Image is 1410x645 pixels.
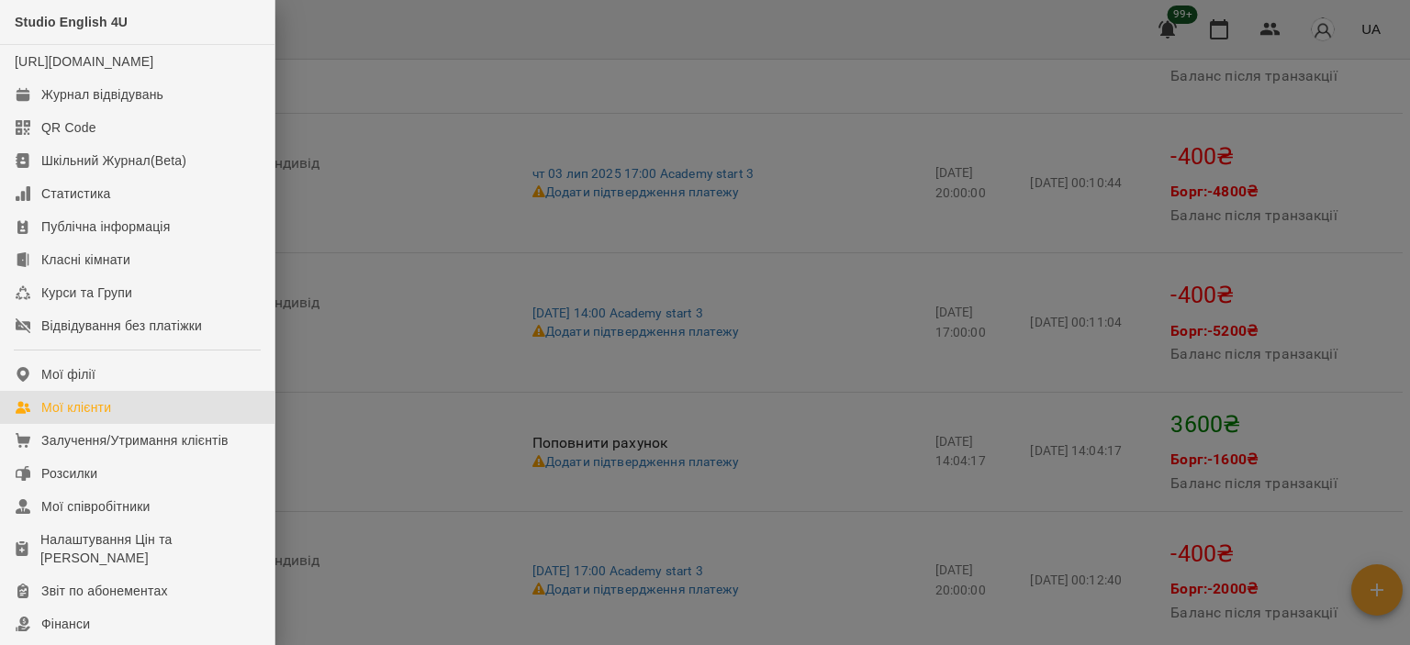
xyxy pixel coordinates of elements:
[41,431,229,450] div: Залучення/Утримання клієнтів
[40,530,260,567] div: Налаштування Цін та [PERSON_NAME]
[41,497,151,516] div: Мої співробітники
[41,464,97,483] div: Розсилки
[41,85,163,104] div: Журнал відвідувань
[41,317,202,335] div: Відвідування без платіжки
[41,398,111,417] div: Мої клієнти
[41,615,90,633] div: Фінанси
[41,284,132,302] div: Курси та Групи
[15,15,128,29] span: Studio English 4U
[41,118,96,137] div: QR Code
[15,54,153,69] a: [URL][DOMAIN_NAME]
[41,184,111,203] div: Статистика
[41,365,95,384] div: Мої філії
[41,582,168,600] div: Звіт по абонементах
[41,151,186,170] div: Шкільний Журнал(Beta)
[41,250,130,269] div: Класні кімнати
[41,217,170,236] div: Публічна інформація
